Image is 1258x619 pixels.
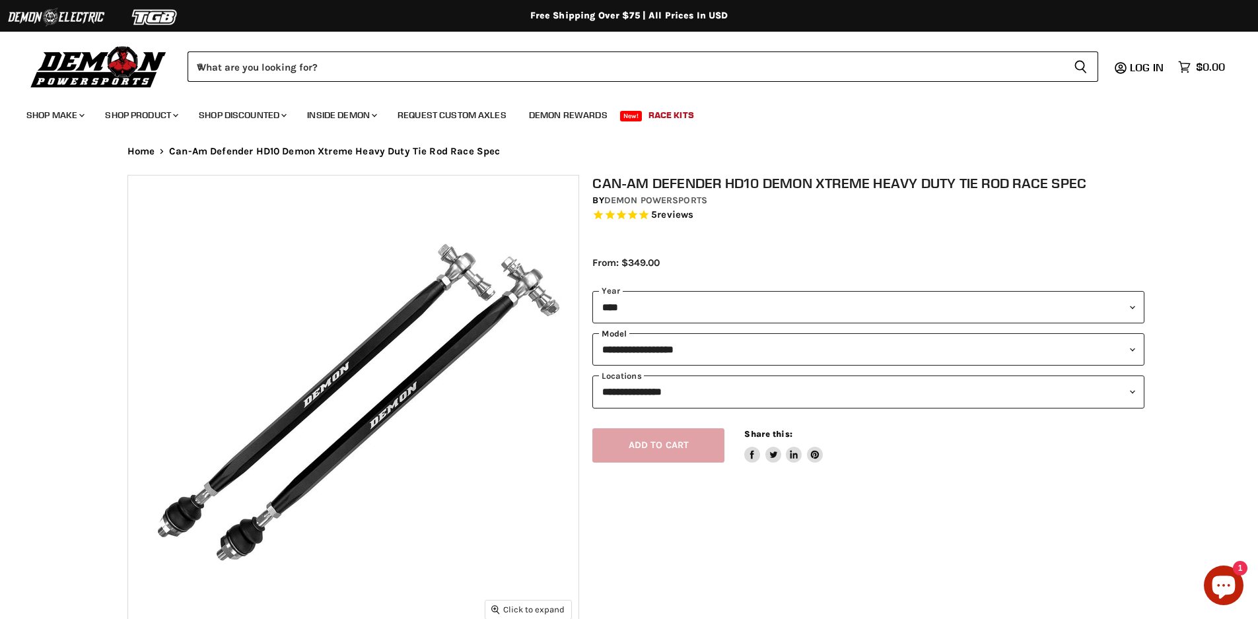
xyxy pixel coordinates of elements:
img: Demon Powersports [26,43,171,90]
span: Share this: [744,429,792,439]
span: 5 reviews [651,209,693,220]
h1: Can-Am Defender HD10 Demon Xtreme Heavy Duty Tie Rod Race Spec [592,175,1144,191]
a: Home [127,146,155,157]
a: Request Custom Axles [388,102,516,129]
span: Click to expand [491,604,565,614]
input: When autocomplete results are available use up and down arrows to review and enter to select [188,51,1063,82]
nav: Breadcrumbs [101,146,1158,157]
a: Demon Powersports [604,195,707,206]
a: Shop Make [17,102,92,129]
div: Free Shipping Over $75 | All Prices In USD [101,10,1158,22]
a: Shop Product [95,102,186,129]
a: Demon Rewards [519,102,617,129]
div: by [592,193,1144,208]
select: modal-name [592,333,1144,366]
span: Can-Am Defender HD10 Demon Xtreme Heavy Duty Tie Rod Race Spec [169,146,500,157]
inbox-online-store-chat: Shopify online store chat [1200,566,1247,608]
img: Demon Electric Logo 2 [7,5,106,30]
span: Log in [1130,61,1164,74]
select: year [592,291,1144,323]
select: keys [592,375,1144,408]
a: Log in [1124,61,1171,73]
span: From: $349.00 [592,257,660,269]
span: Rated 5.0 out of 5 stars 5 reviews [592,209,1144,222]
span: New! [620,111,643,121]
a: $0.00 [1171,57,1232,77]
button: Search [1063,51,1098,82]
aside: Share this: [744,428,823,463]
img: TGB Logo 2 [106,5,205,30]
form: Product [188,51,1098,82]
span: reviews [657,209,693,220]
button: Click to expand [485,601,571,618]
a: Inside Demon [297,102,385,129]
a: Race Kits [639,102,704,129]
ul: Main menu [17,96,1222,129]
a: Shop Discounted [189,102,295,129]
span: $0.00 [1196,61,1225,73]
